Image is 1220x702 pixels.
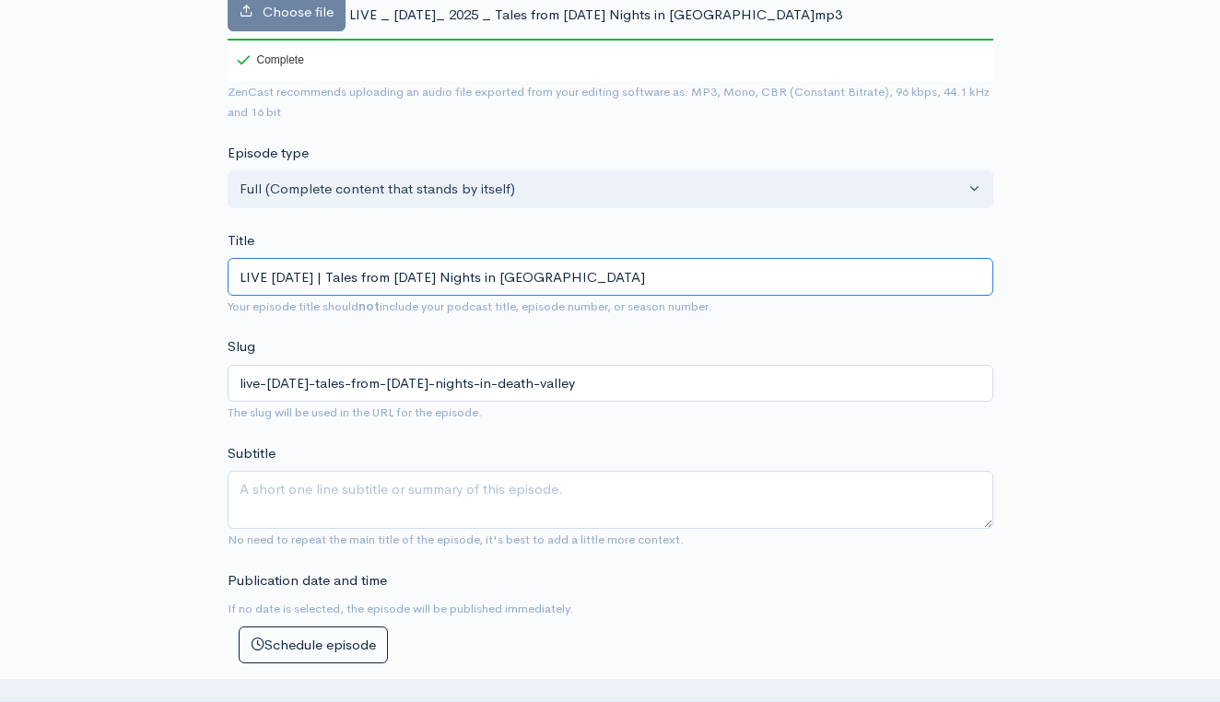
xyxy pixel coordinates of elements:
[228,570,387,591] label: Publication date and time
[239,626,388,664] button: Schedule episode
[237,54,304,65] div: Complete
[240,179,965,200] div: Full (Complete content that stands by itself)
[228,230,254,252] label: Title
[349,6,842,23] span: LIVE _ [DATE]_ 2025 _ Tales from [DATE] Nights in [GEOGRAPHIC_DATA]mp3
[228,336,255,357] label: Slug
[228,258,993,296] input: What is the episode's title?
[358,298,380,314] strong: not
[228,39,993,41] div: 100%
[228,443,276,464] label: Subtitle
[228,532,684,547] small: No need to repeat the main title of the episode, it's best to add a little more context.
[228,143,309,164] label: Episode type
[228,298,712,314] small: Your episode title should include your podcast title, episode number, or season number.
[228,170,993,208] button: Full (Complete content that stands by itself)
[228,84,990,121] small: ZenCast recommends uploading an audio file exported from your editing software as: MP3, Mono, CBR...
[228,601,573,616] small: If no date is selected, the episode will be published immediately.
[228,365,993,403] input: title-of-episode
[228,39,308,81] div: Complete
[263,3,334,20] span: Choose file
[228,404,482,420] small: The slug will be used in the URL for the episode.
